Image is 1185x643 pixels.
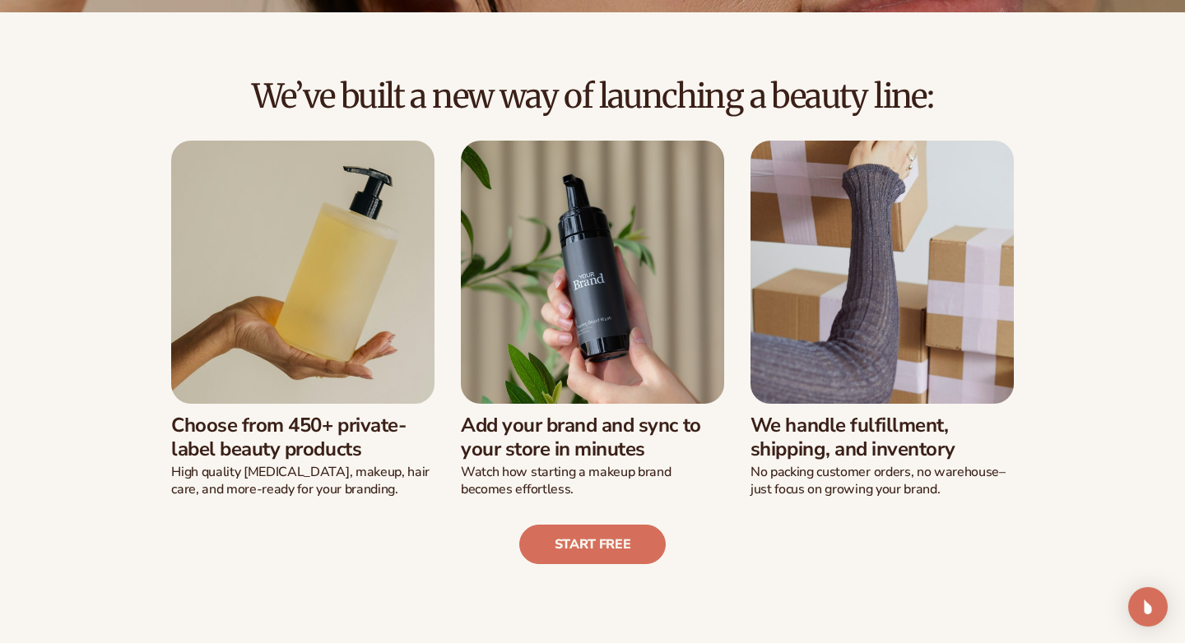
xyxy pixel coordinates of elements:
img: Female moving shipping boxes. [750,141,1014,404]
p: No packing customer orders, no warehouse–just focus on growing your brand. [750,464,1014,498]
h3: Choose from 450+ private-label beauty products [171,414,434,461]
h2: We’ve built a new way of launching a beauty line: [46,78,1139,114]
h3: Add your brand and sync to your store in minutes [461,414,724,461]
img: Female hand holding soap bottle. [171,141,434,404]
a: Start free [519,525,667,564]
div: Open Intercom Messenger [1128,587,1168,627]
p: Watch how starting a makeup brand becomes effortless. [461,464,724,498]
p: High quality [MEDICAL_DATA], makeup, hair care, and more-ready for your branding. [171,464,434,498]
img: Male hand holding beard wash. [461,141,724,404]
h3: We handle fulfillment, shipping, and inventory [750,414,1014,461]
